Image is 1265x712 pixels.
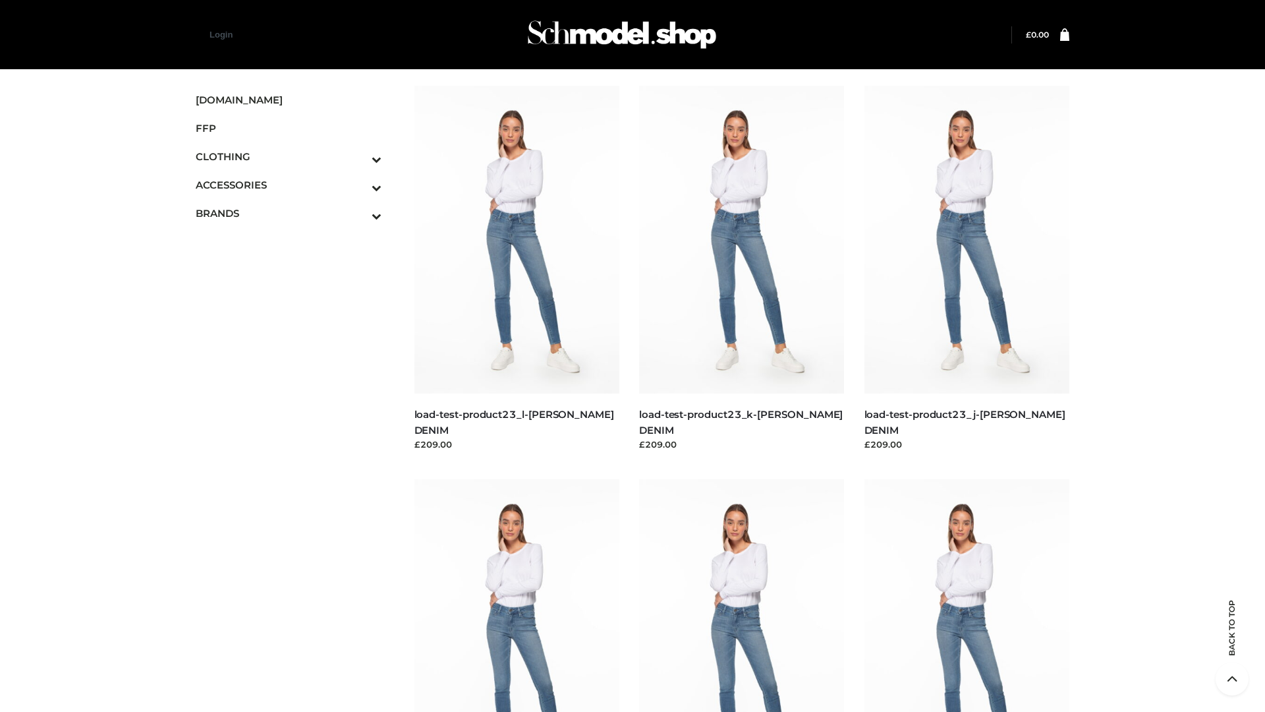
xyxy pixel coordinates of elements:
[196,149,381,164] span: CLOTHING
[335,142,381,171] button: Toggle Submenu
[196,199,381,227] a: BRANDSToggle Submenu
[196,121,381,136] span: FFP
[335,171,381,199] button: Toggle Submenu
[196,171,381,199] a: ACCESSORIESToggle Submenu
[1026,30,1031,40] span: £
[210,30,233,40] a: Login
[864,438,1070,451] div: £209.00
[1026,30,1049,40] bdi: 0.00
[414,438,620,451] div: £209.00
[196,92,381,107] span: [DOMAIN_NAME]
[196,206,381,221] span: BRANDS
[196,86,381,114] a: [DOMAIN_NAME]
[864,408,1065,436] a: load-test-product23_j-[PERSON_NAME] DENIM
[196,142,381,171] a: CLOTHINGToggle Submenu
[196,114,381,142] a: FFP
[639,438,845,451] div: £209.00
[1026,30,1049,40] a: £0.00
[335,199,381,227] button: Toggle Submenu
[1216,623,1249,656] span: Back to top
[414,408,614,436] a: load-test-product23_l-[PERSON_NAME] DENIM
[639,408,843,436] a: load-test-product23_k-[PERSON_NAME] DENIM
[196,177,381,193] span: ACCESSORIES
[523,9,721,61] img: Schmodel Admin 964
